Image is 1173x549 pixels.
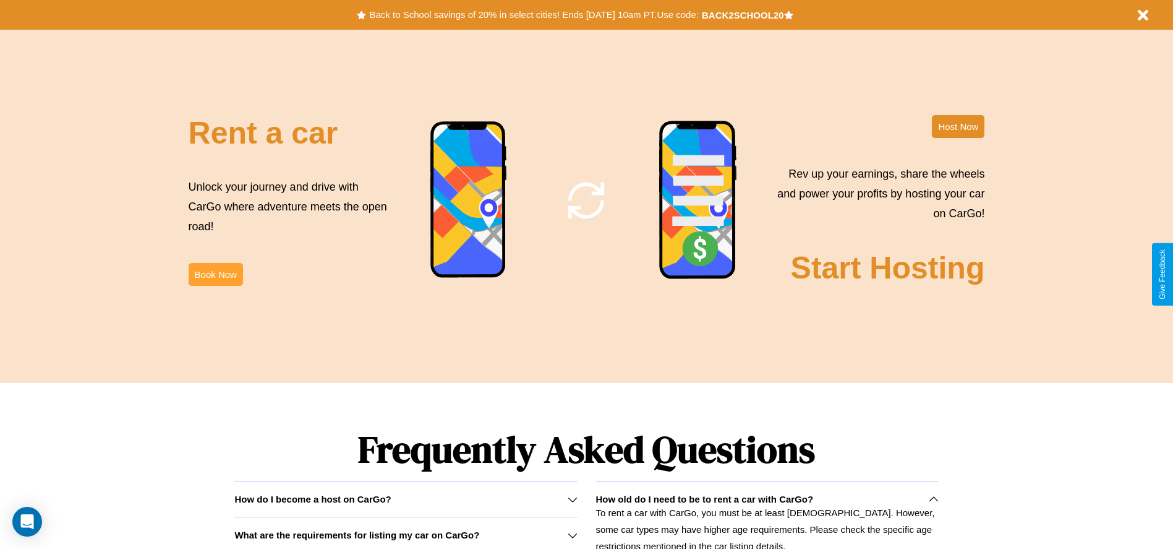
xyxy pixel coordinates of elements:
[234,418,938,481] h1: Frequently Asked Questions
[234,530,479,540] h3: What are the requirements for listing my car on CarGo?
[366,6,701,24] button: Back to School savings of 20% in select cities! Ends [DATE] 10am PT.Use code:
[189,263,243,286] button: Book Now
[596,494,814,504] h3: How old do I need to be to rent a car with CarGo?
[12,507,42,537] div: Open Intercom Messenger
[932,115,984,138] button: Host Now
[770,164,984,224] p: Rev up your earnings, share the wheels and power your profits by hosting your car on CarGo!
[702,10,784,20] b: BACK2SCHOOL20
[189,115,338,151] h2: Rent a car
[189,177,391,237] p: Unlock your journey and drive with CarGo where adventure meets the open road!
[1158,249,1167,300] div: Give Feedback
[430,121,508,280] img: phone
[234,494,391,504] h3: How do I become a host on CarGo?
[791,250,985,286] h2: Start Hosting
[659,120,738,281] img: phone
